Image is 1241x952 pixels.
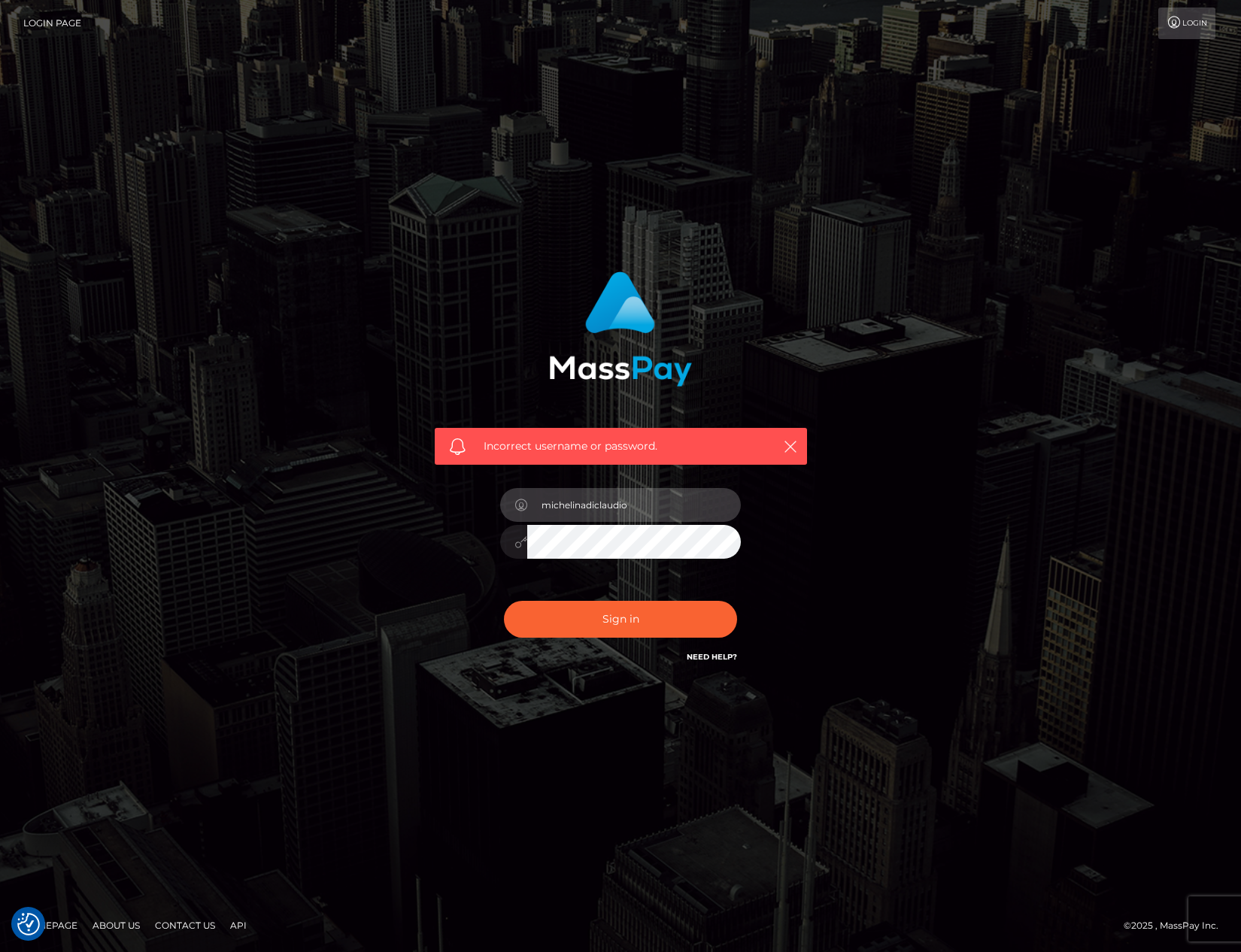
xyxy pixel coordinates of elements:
[484,438,758,454] span: Incorrect username or password.
[86,914,146,937] a: About Us
[224,914,253,937] a: API
[17,913,40,935] img: Revisit consent button
[17,914,83,937] a: Homepage
[527,488,741,522] input: Username...
[1124,917,1230,934] div: © 2025 , MassPay Inc.
[149,914,221,937] a: Contact Us
[1158,8,1215,39] a: Login
[687,652,737,662] a: Need Help?
[17,913,40,935] button: Consent Preferences
[549,271,692,387] img: MassPay Login
[504,601,737,638] button: Sign in
[23,8,81,39] a: Login Page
